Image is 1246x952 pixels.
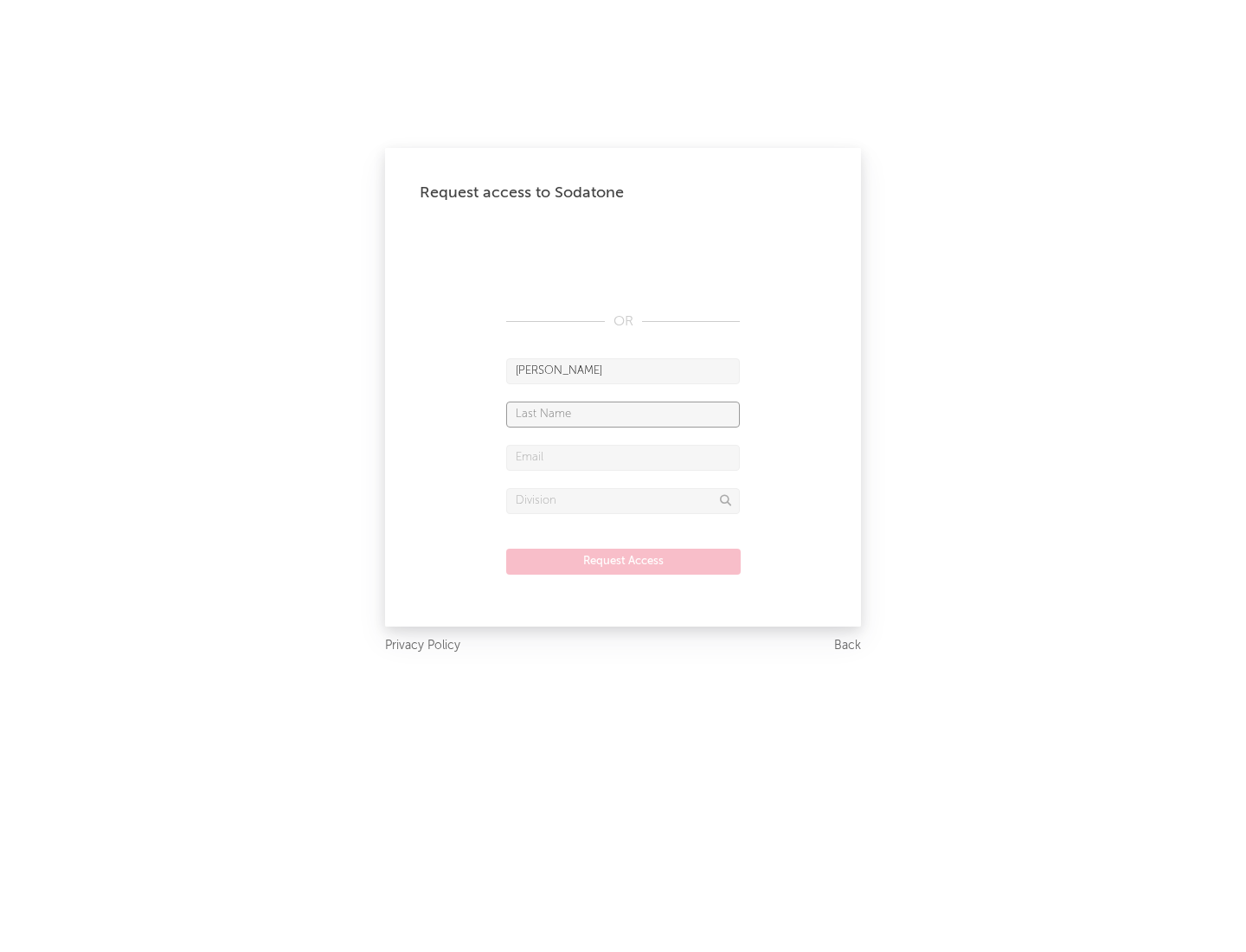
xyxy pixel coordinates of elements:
input: First Name [506,358,740,384]
div: OR [506,312,740,332]
div: Request access to Sodatone [420,183,826,203]
button: Request Access [506,549,741,575]
input: Division [506,488,740,514]
input: Last Name [506,402,740,428]
a: Privacy Policy [385,635,460,657]
a: Back [834,635,861,657]
input: Email [506,445,740,471]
